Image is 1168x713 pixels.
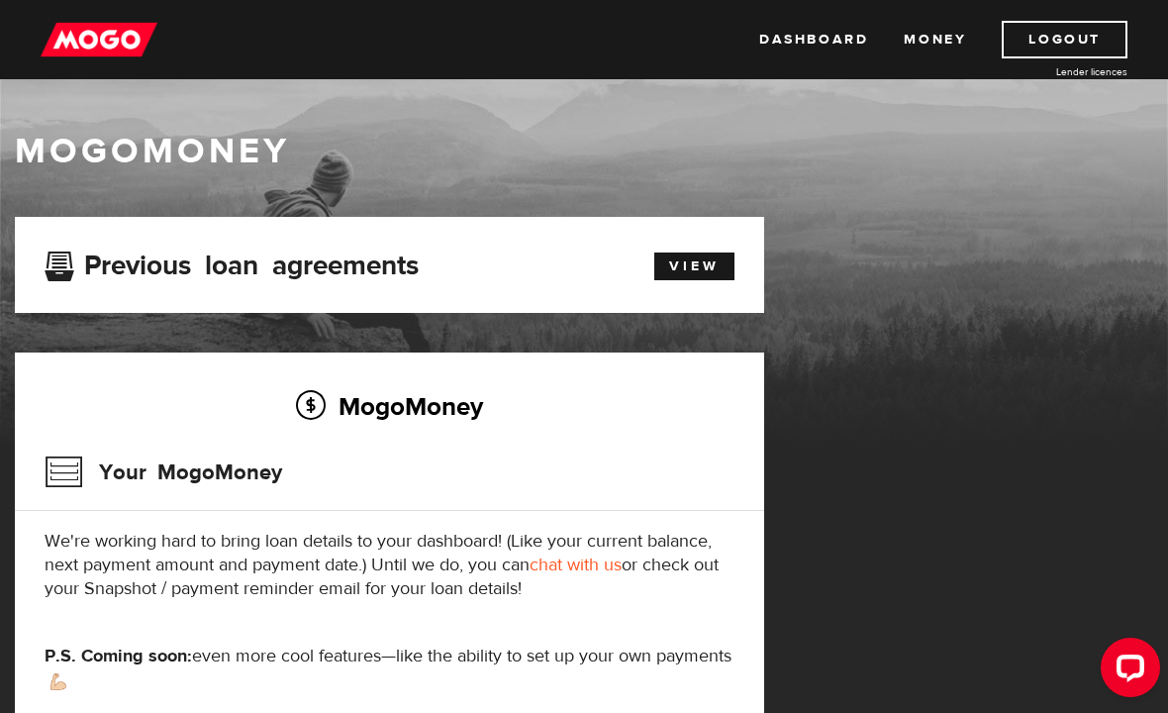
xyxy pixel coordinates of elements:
[759,21,868,58] a: Dashboard
[904,21,966,58] a: Money
[1085,630,1168,713] iframe: LiveChat chat widget
[530,554,622,576] a: chat with us
[15,131,1153,172] h1: MogoMoney
[654,253,734,280] a: View
[45,645,734,692] p: even more cool features—like the ability to set up your own payments
[45,530,734,601] p: We're working hard to bring loan details to your dashboard! (Like your current balance, next paym...
[45,250,419,275] h3: Previous loan agreements
[45,645,192,667] strong: P.S. Coming soon:
[41,21,157,58] img: mogo_logo-11ee424be714fa7cbb0f0f49df9e16ec.png
[1002,21,1127,58] a: Logout
[45,385,734,427] h2: MogoMoney
[50,673,66,690] img: strong arm emoji
[979,64,1127,79] a: Lender licences
[45,447,282,498] h3: Your MogoMoney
